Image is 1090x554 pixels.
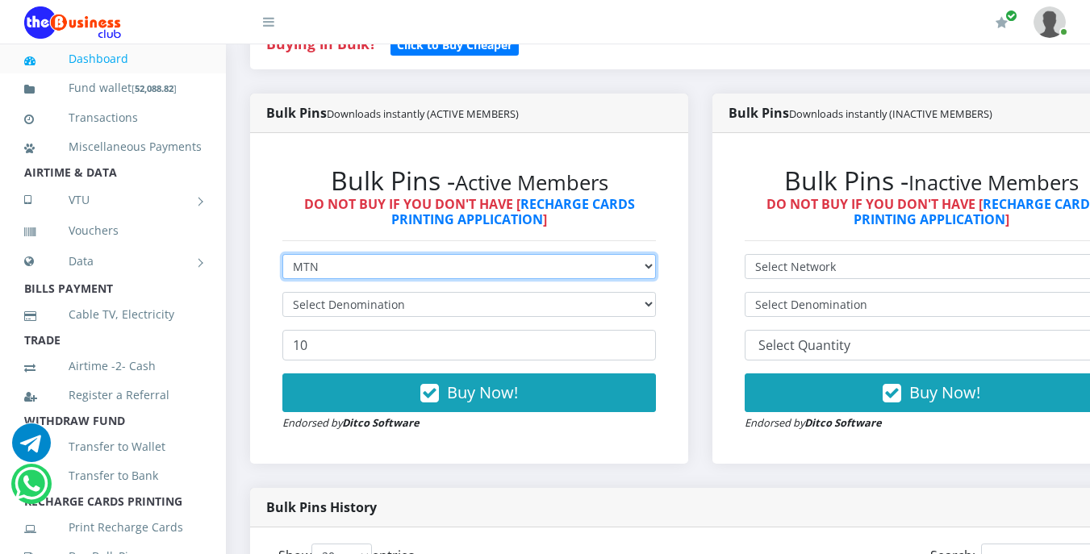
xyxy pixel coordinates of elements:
i: Renew/Upgrade Subscription [996,16,1008,29]
a: Dashboard [24,40,202,77]
strong: DO NOT BUY IF YOU DON'T HAVE [ ] [304,195,635,228]
a: Register a Referral [24,377,202,414]
a: Airtime -2- Cash [24,348,202,385]
a: RECHARGE CARDS PRINTING APPLICATION [391,195,635,228]
strong: Bulk Pins [729,104,992,122]
small: Endorsed by [745,415,882,430]
a: VTU [24,180,202,220]
a: Data [24,241,202,281]
a: Vouchers [24,212,202,249]
span: Renew/Upgrade Subscription [1005,10,1017,22]
img: User [1034,6,1066,38]
strong: Bulk Pins History [266,498,377,516]
a: Transfer to Wallet [24,428,202,465]
a: Transfer to Bank [24,457,202,494]
small: Downloads instantly (INACTIVE MEMBERS) [789,106,992,121]
a: Chat for support [15,477,48,503]
small: [ ] [132,82,177,94]
strong: Ditco Software [342,415,420,430]
small: Inactive Members [908,169,1079,197]
a: Click to Buy Cheaper [390,34,519,53]
a: Transactions [24,99,202,136]
strong: Ditco Software [804,415,882,430]
input: Enter Quantity [282,330,656,360]
small: Active Members [455,169,608,197]
button: Buy Now! [282,373,656,412]
h2: Bulk Pins - [282,165,656,196]
a: Fund wallet[52,088.82] [24,69,202,107]
img: Logo [24,6,121,39]
small: Endorsed by [282,415,420,430]
span: Buy Now! [909,381,980,403]
b: 52,088.82 [135,82,173,94]
a: Cable TV, Electricity [24,296,202,333]
small: Downloads instantly (ACTIVE MEMBERS) [327,106,519,121]
strong: Bulk Pins [266,104,519,122]
span: Buy Now! [447,381,518,403]
a: Chat for support [12,435,51,462]
a: Miscellaneous Payments [24,128,202,165]
a: Print Recharge Cards [24,509,202,546]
